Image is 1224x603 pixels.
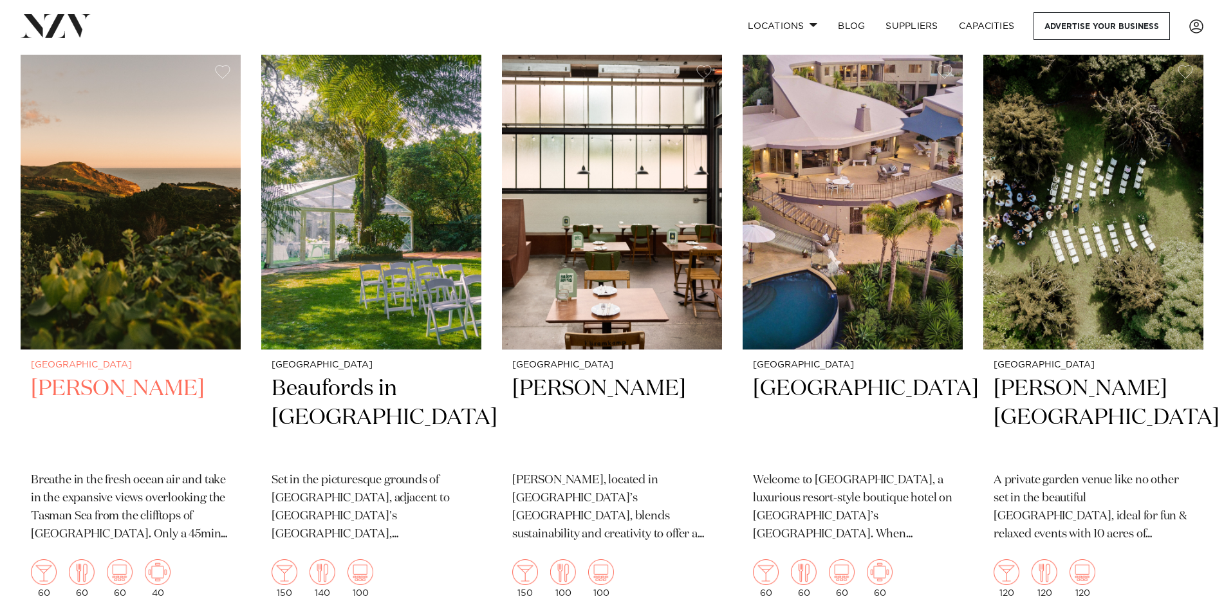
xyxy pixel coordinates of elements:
div: 140 [310,559,335,598]
div: 100 [588,559,614,598]
div: 100 [348,559,373,598]
img: theatre.png [1070,559,1095,585]
div: 60 [753,559,779,598]
img: theatre.png [829,559,855,585]
a: SUPPLIERS [875,12,948,40]
a: BLOG [828,12,875,40]
img: dining.png [550,559,576,585]
small: [GEOGRAPHIC_DATA] [994,360,1193,370]
div: 60 [107,559,133,598]
div: 120 [1070,559,1095,598]
div: 120 [1032,559,1057,598]
img: dining.png [310,559,335,585]
img: dining.png [791,559,817,585]
p: A private garden venue like no other set in the beautiful [GEOGRAPHIC_DATA], ideal for fun & rela... [994,472,1193,544]
h2: [PERSON_NAME][GEOGRAPHIC_DATA] [994,375,1193,461]
h2: Beaufords in [GEOGRAPHIC_DATA] [272,375,471,461]
img: dining.png [69,559,95,585]
a: Capacities [949,12,1025,40]
h2: [GEOGRAPHIC_DATA] [753,375,952,461]
small: [GEOGRAPHIC_DATA] [31,360,230,370]
img: cocktail.png [272,559,297,585]
img: meeting.png [867,559,893,585]
p: Breathe in the fresh ocean air and take in the expansive views overlooking the Tasman Sea from th... [31,472,230,544]
img: theatre.png [588,559,614,585]
small: [GEOGRAPHIC_DATA] [272,360,471,370]
div: 60 [31,559,57,598]
div: 60 [69,559,95,598]
small: [GEOGRAPHIC_DATA] [512,360,712,370]
div: 40 [145,559,171,598]
img: theatre.png [348,559,373,585]
div: 150 [512,559,538,598]
img: cocktail.png [512,559,538,585]
small: [GEOGRAPHIC_DATA] [753,360,952,370]
div: 100 [550,559,576,598]
h2: [PERSON_NAME] [31,375,230,461]
img: theatre.png [107,559,133,585]
a: Locations [737,12,828,40]
div: 120 [994,559,1019,598]
div: 60 [791,559,817,598]
div: 60 [829,559,855,598]
img: cocktail.png [31,559,57,585]
img: dining.png [1032,559,1057,585]
div: 150 [272,559,297,598]
img: meeting.png [145,559,171,585]
img: nzv-logo.png [21,14,91,37]
img: cocktail.png [753,559,779,585]
p: [PERSON_NAME], located in [GEOGRAPHIC_DATA]’s [GEOGRAPHIC_DATA], blends sustainability and creati... [512,472,712,544]
p: Welcome to [GEOGRAPHIC_DATA], a luxurious resort-style boutique hotel on [GEOGRAPHIC_DATA]’s [GEO... [753,472,952,544]
p: Set in the picturesque grounds of [GEOGRAPHIC_DATA], adjacent to [GEOGRAPHIC_DATA]'s [GEOGRAPHIC_... [272,472,471,544]
h2: [PERSON_NAME] [512,375,712,461]
a: Advertise your business [1034,12,1170,40]
div: 60 [867,559,893,598]
img: cocktail.png [994,559,1019,585]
